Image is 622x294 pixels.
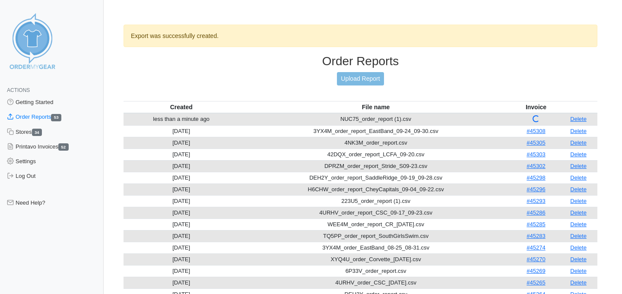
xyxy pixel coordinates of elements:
span: Actions [7,87,30,93]
a: #45270 [527,256,545,262]
td: TQ5PP_order_report_SouthGirlsSwim.csv [239,230,512,242]
span: 34 [32,129,42,136]
td: [DATE] [124,149,239,160]
th: File name [239,101,512,113]
a: Delete [570,268,587,274]
a: #45305 [527,139,545,146]
a: Delete [570,279,587,286]
td: [DATE] [124,253,239,265]
td: [DATE] [124,277,239,288]
td: [DATE] [124,265,239,277]
span: 53 [51,114,61,121]
a: #45269 [527,268,545,274]
th: Created [124,101,239,113]
td: 42DQX_order_report_LCFA_09-20.csv [239,149,512,160]
td: 223U5_order_report (1).csv [239,195,512,207]
a: #45265 [527,279,545,286]
a: #45308 [527,128,545,134]
td: DEH2Y_order_report_SaddleRidge_09-19_09-28.csv [239,172,512,183]
div: Export was successfully created. [124,25,597,47]
td: WEE4M_order_report_CR_[DATE].csv [239,218,512,230]
a: #45298 [527,174,545,181]
a: #45303 [527,151,545,158]
td: 3YX4M_order_report_EastBand_09-24_09-30.csv [239,125,512,137]
a: Delete [570,139,587,146]
a: #45293 [527,198,545,204]
a: Delete [570,256,587,262]
a: Delete [570,116,587,122]
a: Delete [570,209,587,216]
td: [DATE] [124,160,239,172]
td: [DATE] [124,183,239,195]
td: 3YX4M_order_EastBand_08-25_08-31.csv [239,242,512,253]
a: #45302 [527,163,545,169]
a: Delete [570,244,587,251]
a: Delete [570,233,587,239]
td: [DATE] [124,195,239,207]
a: #45285 [527,221,545,228]
td: H6CHW_order_report_CheyCapitals_09-04_09-22.csv [239,183,512,195]
a: Delete [570,221,587,228]
a: Delete [570,186,587,193]
a: #45286 [527,209,545,216]
a: Upload Report [337,72,384,85]
a: #45283 [527,233,545,239]
td: NUC75_order_report (1).csv [239,113,512,126]
a: Delete [570,198,587,204]
h3: Order Reports [124,54,597,69]
th: Invoice [513,101,559,113]
td: DPRZM_order_report_Stride_S09-23.csv [239,160,512,172]
td: XYQ4U_order_Corvette_[DATE].csv [239,253,512,265]
a: #45296 [527,186,545,193]
td: [DATE] [124,125,239,137]
span: 52 [58,143,69,151]
td: [DATE] [124,137,239,149]
td: 4URHV_order_CSC_[DATE].csv [239,277,512,288]
td: [DATE] [124,172,239,183]
td: 4URHV_order_report_CSC_09-17_09-23.csv [239,207,512,218]
td: [DATE] [124,242,239,253]
a: Delete [570,151,587,158]
td: 4NK3M_order_report.csv [239,137,512,149]
td: 6P33V_order_report.csv [239,265,512,277]
td: [DATE] [124,207,239,218]
a: Delete [570,128,587,134]
td: [DATE] [124,230,239,242]
a: Delete [570,163,587,169]
td: less than a minute ago [124,113,239,126]
td: [DATE] [124,218,239,230]
a: Delete [570,174,587,181]
a: #45274 [527,244,545,251]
